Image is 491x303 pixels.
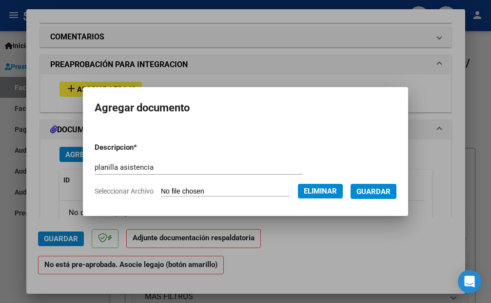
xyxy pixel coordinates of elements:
[351,184,396,199] button: Guardar
[95,187,154,195] span: Seleccionar Archivo
[356,187,391,196] span: Guardar
[95,142,185,153] p: Descripcion
[304,187,337,196] span: Eliminar
[298,184,343,198] button: Eliminar
[95,99,396,117] h2: Agregar documento
[458,270,481,293] div: Open Intercom Messenger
